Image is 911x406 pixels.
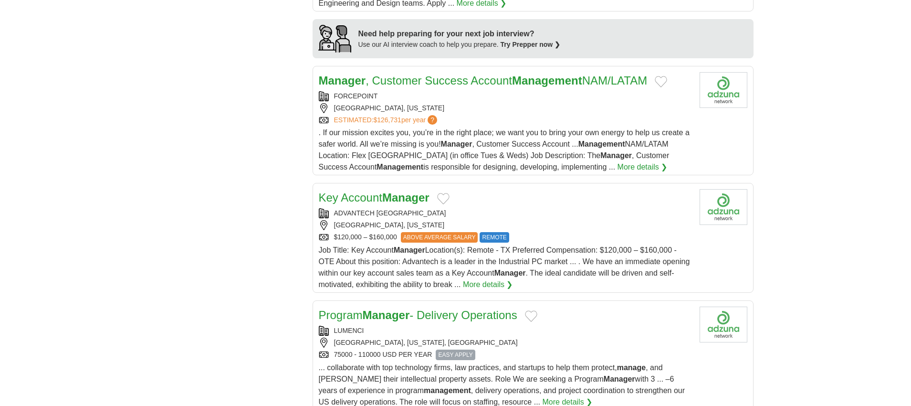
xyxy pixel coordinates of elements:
[441,140,472,148] strong: Manager
[319,338,692,348] div: [GEOGRAPHIC_DATA], [US_STATE], [GEOGRAPHIC_DATA]
[437,193,450,204] button: Add to favorite jobs
[319,363,685,406] span: ... collaborate with top technology firms, law practices, and startups to help them protect, , an...
[319,91,692,101] div: FORCEPOINT
[373,116,401,124] span: $126,731
[319,208,692,218] div: ADVANTECH [GEOGRAPHIC_DATA]
[578,140,625,148] strong: Management
[363,309,410,321] strong: Manager
[319,74,648,87] a: Manager, Customer Success AccountManagementNAM/LATAM
[382,191,429,204] strong: Manager
[436,350,475,360] span: EASY APPLY
[319,74,366,87] strong: Manager
[617,363,646,372] strong: manage
[358,28,561,40] div: Need help preparing for your next job interview?
[319,326,692,336] div: LUMENCI
[319,309,517,321] a: ProgramManager- Delivery Operations
[319,220,692,230] div: [GEOGRAPHIC_DATA], [US_STATE]
[334,115,440,125] a: ESTIMATED:$126,731per year?
[501,41,561,48] a: Try Prepper now ❯
[424,386,471,395] strong: management
[655,76,667,87] button: Add to favorite jobs
[401,232,478,243] span: ABOVE AVERAGE SALARY
[463,279,513,290] a: More details ❯
[604,375,635,383] strong: Manager
[319,350,692,360] div: 75000 - 110000 USD PER YEAR
[700,189,747,225] img: Company logo
[512,74,582,87] strong: Management
[319,246,690,288] span: Job Title: Key Account Location(s): Remote - TX Preferred Compensation: $120,000 – $160,000 - OTE...
[600,151,632,160] strong: Manager
[618,161,668,173] a: More details ❯
[319,191,429,204] a: Key AccountManager
[525,310,537,322] button: Add to favorite jobs
[319,103,692,113] div: [GEOGRAPHIC_DATA], [US_STATE]
[494,269,526,277] strong: Manager
[358,40,561,50] div: Use our AI interview coach to help you prepare.
[428,115,437,125] span: ?
[319,232,692,243] div: $120,000 – $160,000
[319,128,690,171] span: . If our mission excites you, you’re in the right place; we want you to bring your own energy to ...
[377,163,423,171] strong: Management
[700,307,747,342] img: Company logo
[480,232,509,243] span: REMOTE
[700,72,747,108] img: Company logo
[394,246,425,254] strong: Manager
